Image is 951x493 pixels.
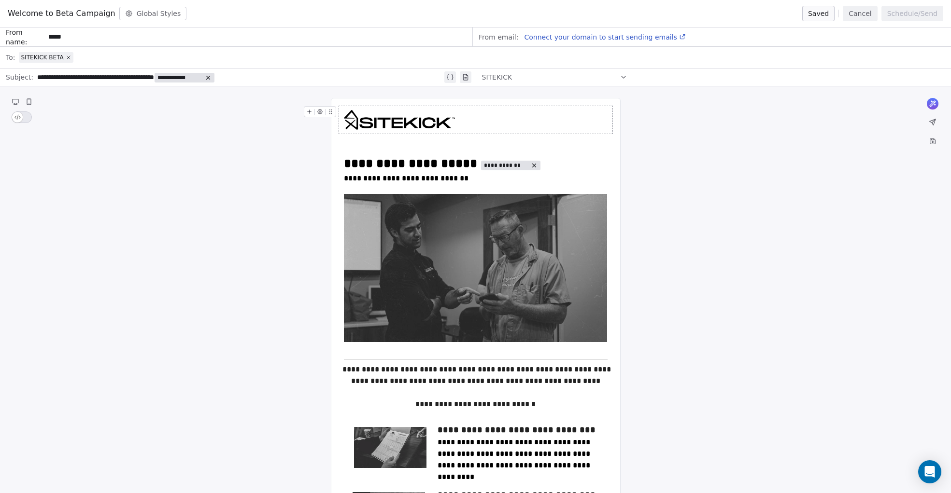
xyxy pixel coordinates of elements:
span: SITEKICK BETA [21,54,63,61]
button: Saved [802,6,835,21]
span: From name: [6,27,44,47]
span: Connect your domain to start sending emails [524,33,677,41]
span: To: [6,53,15,62]
span: Subject: [6,72,33,85]
span: Welcome to Beta Campaign [8,8,115,19]
button: Global Styles [119,7,187,20]
div: Open Intercom Messenger [918,460,941,483]
span: SITEKICK [482,72,512,82]
span: From email: [479,32,518,42]
button: Schedule/Send [881,6,943,21]
button: Cancel [843,6,877,21]
a: Connect your domain to start sending emails [520,31,685,43]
